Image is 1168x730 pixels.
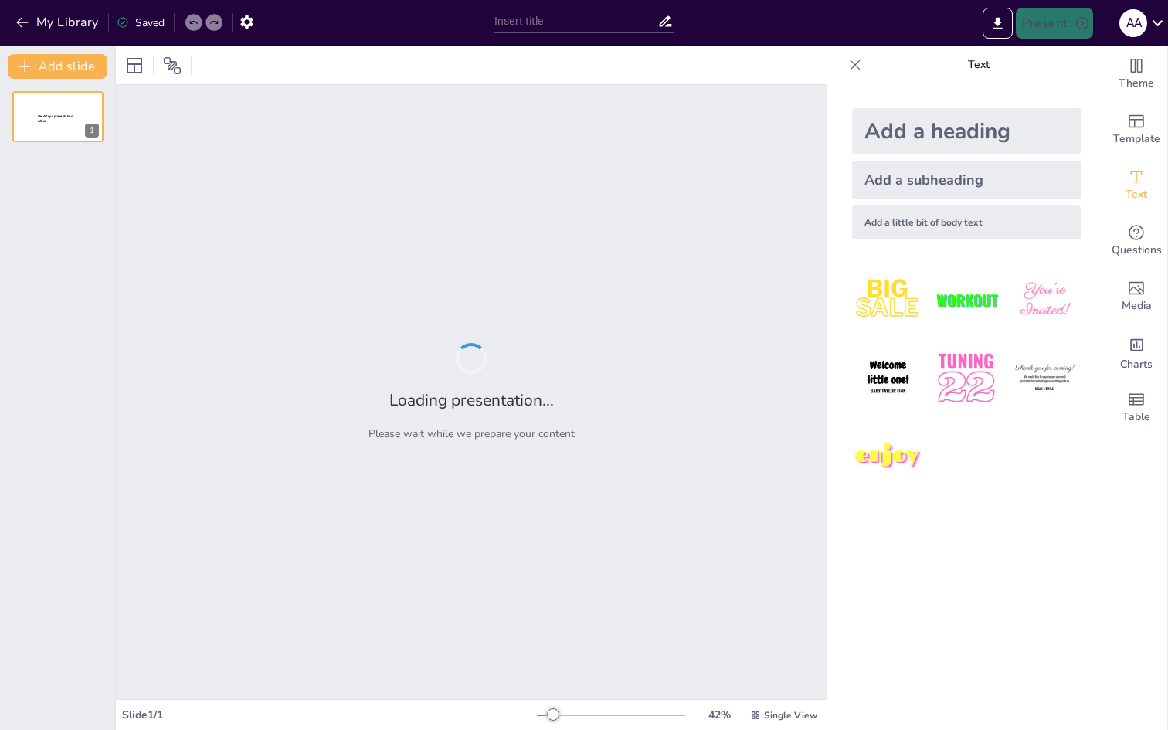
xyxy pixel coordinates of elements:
div: 1 [85,124,99,138]
img: 7.jpeg [852,421,924,493]
span: Theme [1119,75,1154,92]
p: Text [868,46,1090,83]
img: 5.jpeg [930,342,1002,414]
span: Charts [1120,356,1153,373]
div: Add a heading [852,108,1081,154]
img: 2.jpeg [930,264,1002,336]
div: Add a subheading [852,161,1081,199]
span: Single View [764,709,817,722]
img: 4.jpeg [852,342,924,414]
span: Table [1122,409,1150,426]
div: Saved [117,15,165,30]
div: Add a little bit of body text [852,205,1081,239]
h2: Loading presentation... [389,389,554,411]
div: Add ready made slides [1105,102,1167,158]
span: Template [1113,131,1160,148]
span: Sendsteps presentation editor [38,114,73,123]
button: My Library [12,10,105,35]
span: Text [1126,186,1147,203]
input: Insert title [494,10,657,32]
img: 1.jpeg [852,264,924,336]
div: Change the overall theme [1105,46,1167,102]
div: Add text boxes [1105,158,1167,213]
div: 1 [12,91,104,142]
button: A A [1119,8,1147,39]
div: A A [1119,9,1147,37]
div: Slide 1 / 1 [122,708,537,722]
div: Add a table [1105,380,1167,436]
span: Questions [1112,242,1162,259]
span: Position [163,56,182,75]
div: Layout [122,53,147,78]
p: Please wait while we prepare your content [368,426,575,441]
div: Add images, graphics, shapes or video [1105,269,1167,324]
div: Get real-time input from your audience [1105,213,1167,269]
div: Add charts and graphs [1105,324,1167,380]
div: 42 % [701,708,738,722]
button: Add slide [8,54,107,79]
img: 6.jpeg [1009,342,1081,414]
span: Media [1122,297,1152,314]
button: Present [1016,8,1093,39]
img: 3.jpeg [1009,264,1081,336]
button: Export to PowerPoint [983,8,1013,39]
